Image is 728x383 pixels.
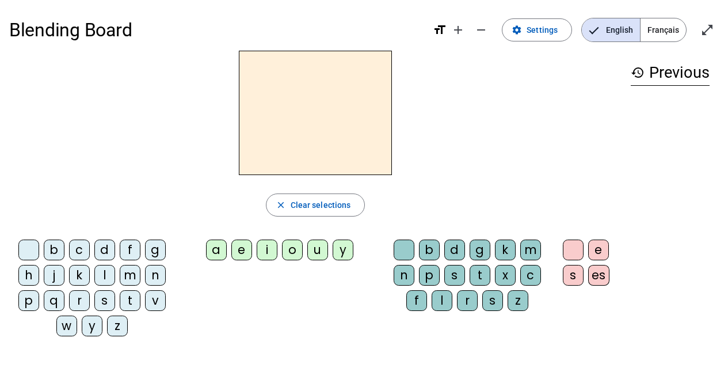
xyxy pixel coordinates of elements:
[120,265,140,286] div: m
[433,23,447,37] mat-icon: format_size
[588,265,609,286] div: es
[457,290,478,311] div: r
[120,290,140,311] div: t
[582,18,640,41] span: English
[266,194,365,217] button: Clear selections
[470,265,490,286] div: t
[447,18,470,41] button: Increase font size
[145,240,166,260] div: g
[107,316,128,336] div: z
[276,200,286,210] mat-icon: close
[282,240,303,260] div: o
[333,240,353,260] div: y
[307,240,328,260] div: u
[69,240,90,260] div: c
[588,240,609,260] div: e
[94,290,115,311] div: s
[520,265,541,286] div: c
[18,265,39,286] div: h
[9,12,424,48] h1: Blending Board
[56,316,77,336] div: w
[44,290,64,311] div: q
[451,23,465,37] mat-icon: add
[495,240,516,260] div: k
[82,316,102,336] div: y
[145,290,166,311] div: v
[495,265,516,286] div: x
[631,66,645,79] mat-icon: history
[419,240,440,260] div: b
[563,265,584,286] div: s
[44,240,64,260] div: b
[231,240,252,260] div: e
[394,265,414,286] div: n
[257,240,277,260] div: i
[641,18,686,41] span: Français
[94,265,115,286] div: l
[18,290,39,311] div: p
[145,265,166,286] div: n
[581,18,687,42] mat-button-toggle-group: Language selection
[432,290,452,311] div: l
[69,265,90,286] div: k
[474,23,488,37] mat-icon: remove
[512,25,522,35] mat-icon: settings
[419,265,440,286] div: p
[527,23,558,37] span: Settings
[291,198,351,212] span: Clear selections
[470,240,490,260] div: g
[444,240,465,260] div: d
[482,290,503,311] div: s
[69,290,90,311] div: r
[206,240,227,260] div: a
[696,18,719,41] button: Enter full screen
[94,240,115,260] div: d
[631,60,710,86] h3: Previous
[444,265,465,286] div: s
[406,290,427,311] div: f
[520,240,541,260] div: m
[700,23,714,37] mat-icon: open_in_full
[120,240,140,260] div: f
[470,18,493,41] button: Decrease font size
[508,290,528,311] div: z
[44,265,64,286] div: j
[502,18,572,41] button: Settings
